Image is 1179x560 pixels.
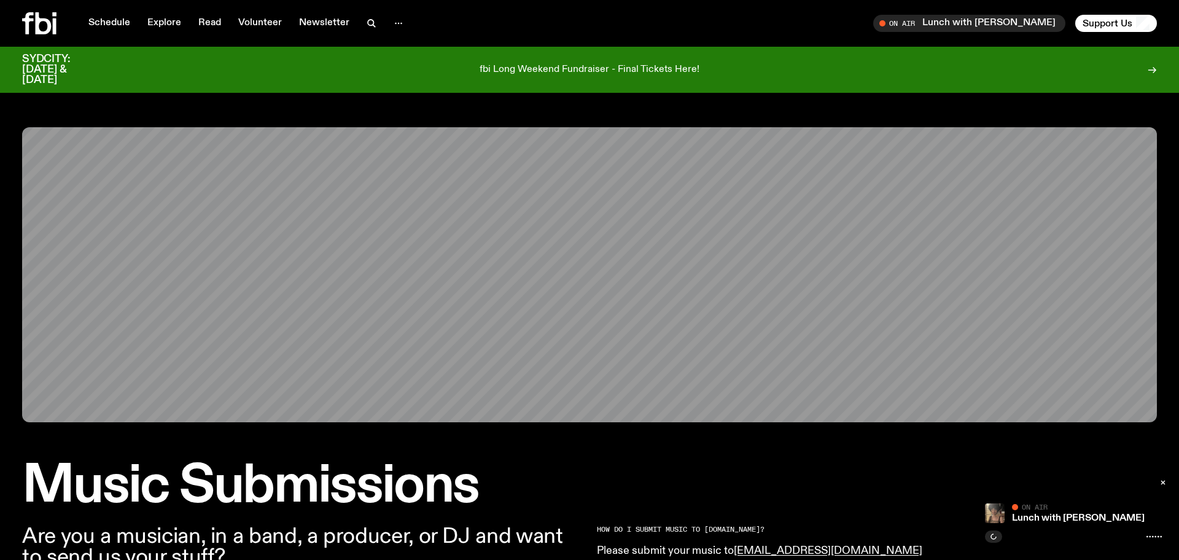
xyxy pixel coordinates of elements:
a: Lunch with [PERSON_NAME] [1012,513,1145,523]
p: fbi Long Weekend Fundraiser - Final Tickets Here! [480,65,699,76]
a: [EMAIL_ADDRESS][DOMAIN_NAME] [734,545,922,556]
a: Schedule [81,15,138,32]
h3: SYDCITY: [DATE] & [DATE] [22,54,101,85]
a: Newsletter [292,15,357,32]
p: Please submit your music to [597,545,951,558]
h1: Music Submissions [22,462,1157,511]
a: Read [191,15,228,32]
span: On Air [1022,503,1048,511]
button: Support Us [1075,15,1157,32]
h2: HOW DO I SUBMIT MUSIC TO [DOMAIN_NAME]? [597,526,951,533]
button: On AirLunch with [PERSON_NAME] [873,15,1065,32]
a: Explore [140,15,189,32]
span: Support Us [1083,18,1132,29]
a: Volunteer [231,15,289,32]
